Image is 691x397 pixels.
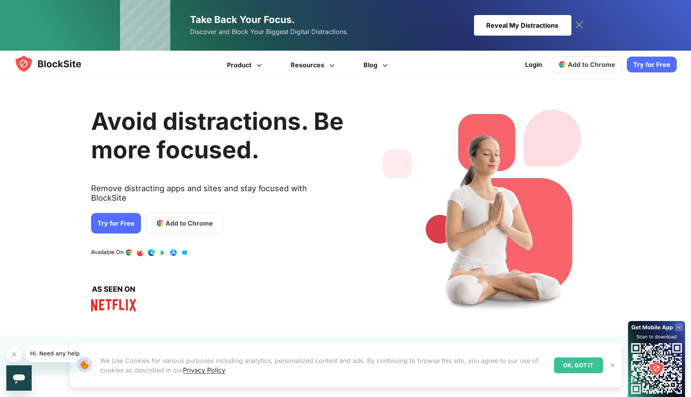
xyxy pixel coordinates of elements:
[101,356,548,375] p: We Use Cookies for various purposes including analytics, personalized content and ads. By continu...
[609,362,616,369] img: Close
[214,51,278,79] a: Product
[627,57,677,72] a: Try for Free
[183,366,226,374] a: Privacy Policy
[5,6,57,12] span: Hi. Need any help?
[474,15,571,36] div: Reveal My Distractions
[568,61,615,68] span: Add to Chrome
[166,218,213,228] span: Add to Chrome
[25,345,80,362] iframe: Message from company
[91,184,344,209] text: Remove distracting apps and sites and stay focused with BlockSite
[278,51,350,79] a: Resources
[190,14,295,25] span: Take Back Your Focus.
[190,26,349,38] span: Discover and Block Your Biggest Digital Distractions.
[520,55,547,74] a: Login
[14,54,97,73] img: blocksite-icon.5d769676.svg
[554,357,603,373] div: OK, GOT IT
[146,213,223,234] a: Add to Chrome
[6,365,32,391] iframe: Button to launch messaging window
[91,213,141,234] a: Try for Free
[558,61,566,68] img: chrome-icon.svg
[350,51,404,79] a: Blog
[91,107,344,164] h1: Avoid distractions. Be more focused.
[91,249,124,256] text: Available On
[607,360,618,370] button: Close
[552,56,622,73] a: Add to Chrome
[6,346,22,362] iframe: Close message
